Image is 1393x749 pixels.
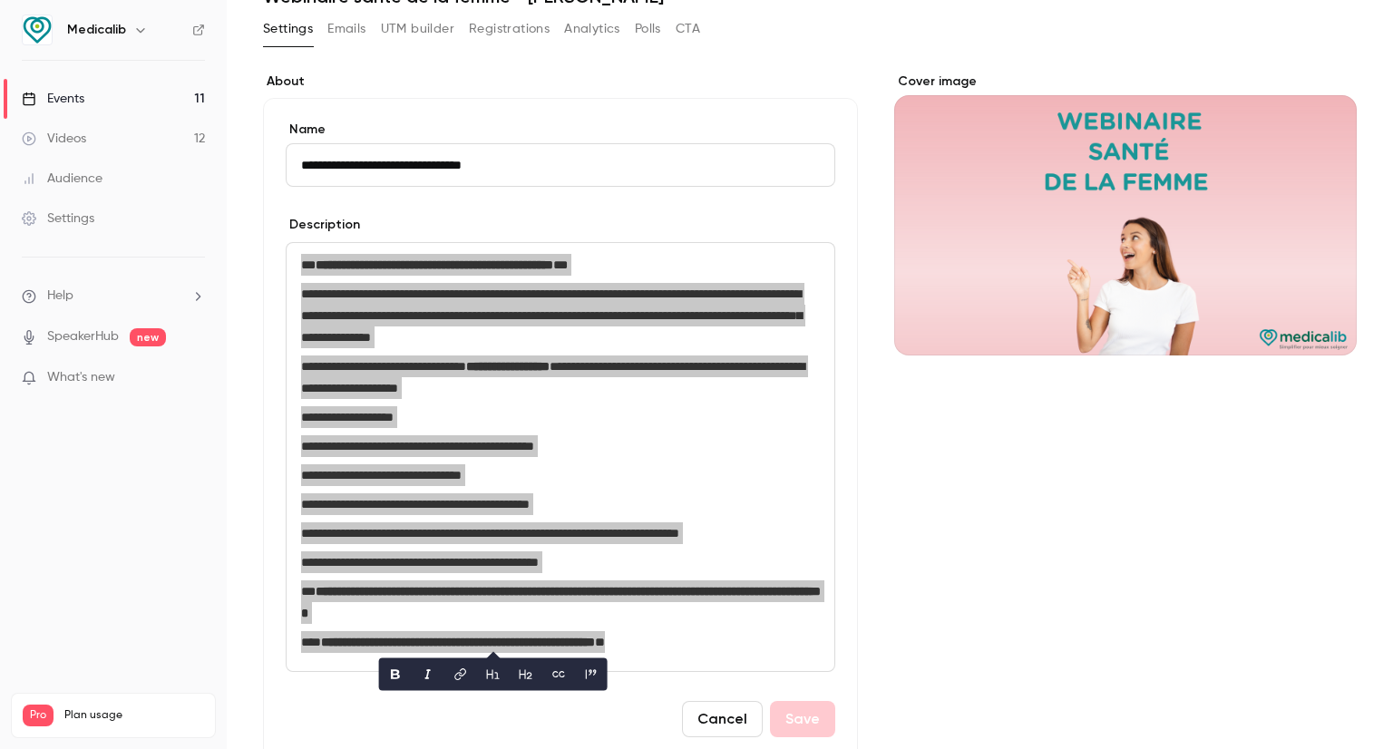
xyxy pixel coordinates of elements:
[381,15,454,44] button: UTM builder
[130,328,166,346] span: new
[22,209,94,228] div: Settings
[22,170,102,188] div: Audience
[47,287,73,306] span: Help
[327,15,365,44] button: Emails
[287,243,834,671] div: editor
[22,130,86,148] div: Videos
[286,216,360,234] label: Description
[286,242,835,672] section: description
[64,708,204,723] span: Plan usage
[22,90,84,108] div: Events
[446,660,475,689] button: link
[577,660,606,689] button: blockquote
[47,327,119,346] a: SpeakerHub
[23,15,52,44] img: Medicalib
[682,701,763,737] button: Cancel
[22,287,205,306] li: help-dropdown-opener
[381,660,410,689] button: bold
[635,15,661,44] button: Polls
[263,73,858,91] label: About
[676,15,700,44] button: CTA
[469,15,550,44] button: Registrations
[23,705,54,726] span: Pro
[414,660,443,689] button: italic
[564,15,620,44] button: Analytics
[263,15,313,44] button: Settings
[894,73,1357,91] label: Cover image
[894,73,1357,355] section: Cover image
[286,121,835,139] label: Name
[67,21,126,39] h6: Medicalib
[183,370,205,386] iframe: Noticeable Trigger
[47,368,115,387] span: What's new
